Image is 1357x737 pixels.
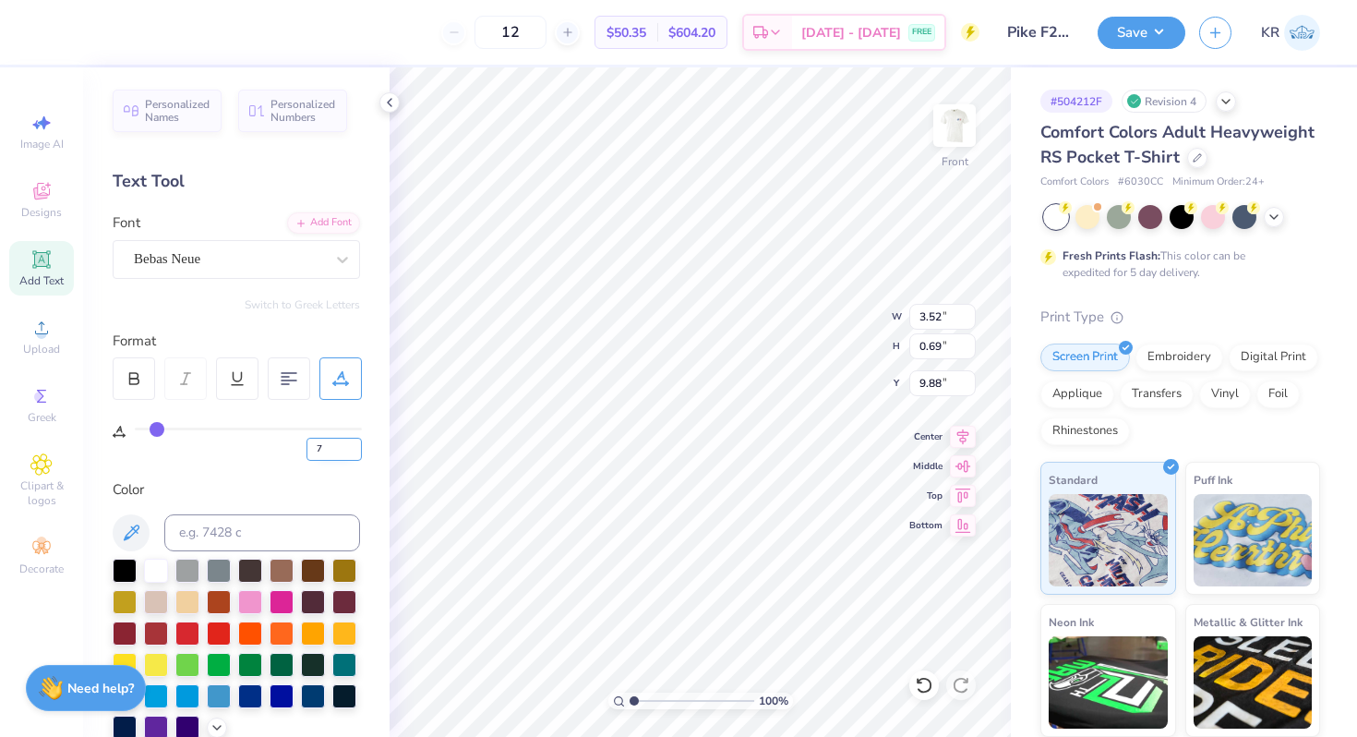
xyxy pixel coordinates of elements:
[1194,612,1303,632] span: Metallic & Glitter Ink
[909,430,943,443] span: Center
[67,680,134,697] strong: Need help?
[21,205,62,220] span: Designs
[1199,381,1251,408] div: Vinyl
[1063,248,1160,263] strong: Fresh Prints Flash:
[23,342,60,356] span: Upload
[1040,121,1315,168] span: Comfort Colors Adult Heavyweight RS Pocket T-Shirt
[1135,344,1223,371] div: Embroidery
[909,489,943,502] span: Top
[1194,470,1232,489] span: Puff Ink
[1229,344,1318,371] div: Digital Print
[1040,90,1112,113] div: # 504212F
[287,212,360,234] div: Add Font
[606,23,646,42] span: $50.35
[1098,17,1185,49] button: Save
[801,23,901,42] span: [DATE] - [DATE]
[1049,612,1094,632] span: Neon Ink
[909,460,943,473] span: Middle
[474,16,546,49] input: – –
[20,137,64,151] span: Image AI
[1049,494,1168,586] img: Standard
[1122,90,1207,113] div: Revision 4
[1040,417,1130,445] div: Rhinestones
[9,478,74,508] span: Clipart & logos
[1256,381,1300,408] div: Foil
[1118,175,1163,190] span: # 6030CC
[113,212,140,234] label: Font
[28,410,56,425] span: Greek
[1040,307,1320,328] div: Print Type
[1049,470,1098,489] span: Standard
[993,14,1084,51] input: Untitled Design
[1040,344,1130,371] div: Screen Print
[1284,15,1320,51] img: Kaylee Rivera
[245,297,360,312] button: Switch to Greek Letters
[1194,494,1313,586] img: Puff Ink
[1040,175,1109,190] span: Comfort Colors
[668,23,715,42] span: $604.20
[1172,175,1265,190] span: Minimum Order: 24 +
[113,169,360,194] div: Text Tool
[113,479,360,501] div: Color
[164,514,360,551] input: e.g. 7428 c
[19,273,64,288] span: Add Text
[1261,22,1279,43] span: KR
[270,98,336,124] span: Personalized Numbers
[759,693,788,709] span: 100 %
[909,519,943,532] span: Bottom
[1261,15,1320,51] a: KR
[145,98,210,124] span: Personalized Names
[912,26,931,39] span: FREE
[1063,248,1290,281] div: This color can be expedited for 5 day delivery.
[1040,381,1114,408] div: Applique
[1120,381,1194,408] div: Transfers
[113,331,362,352] div: Format
[1049,636,1168,729] img: Neon Ink
[942,153,968,170] div: Front
[936,107,973,144] img: Front
[1194,636,1313,729] img: Metallic & Glitter Ink
[19,562,64,576] span: Decorate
